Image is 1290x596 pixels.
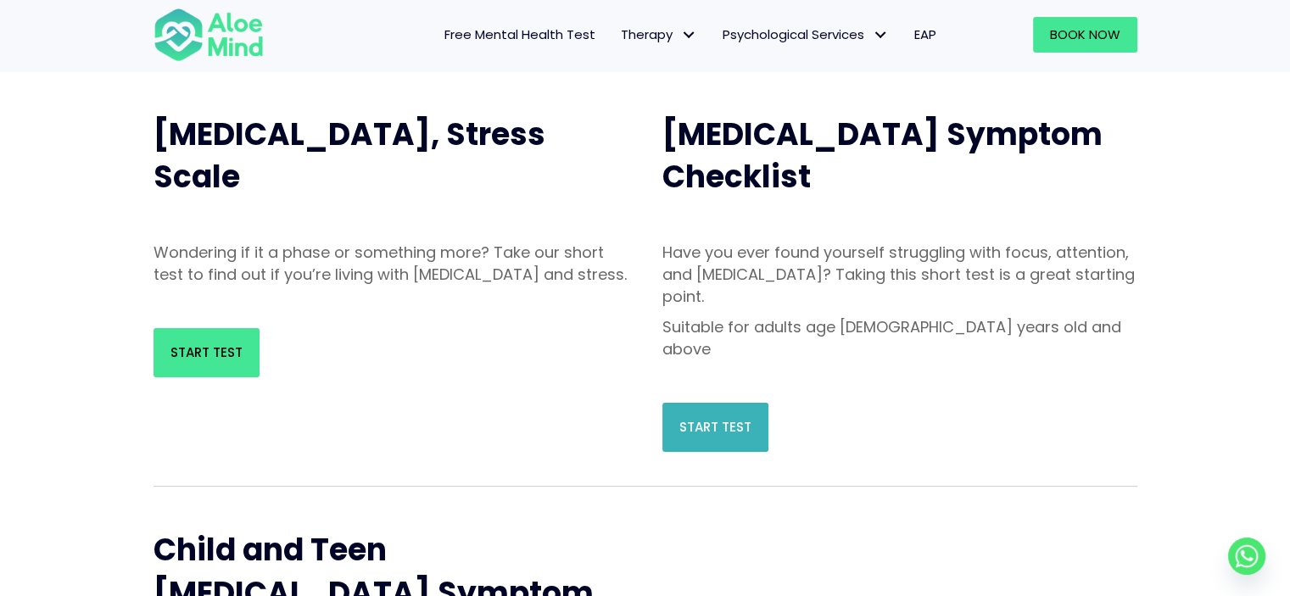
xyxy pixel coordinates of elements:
a: Whatsapp [1228,538,1265,575]
a: Free Mental Health Test [432,17,608,53]
span: Start Test [170,343,243,361]
a: Start Test [154,328,260,377]
span: Start Test [679,418,751,436]
p: Suitable for adults age [DEMOGRAPHIC_DATA] years old and above [662,316,1137,360]
img: Aloe mind Logo [154,7,264,63]
a: EAP [902,17,949,53]
span: EAP [914,25,936,43]
span: [MEDICAL_DATA], Stress Scale [154,113,545,198]
span: Free Mental Health Test [444,25,595,43]
p: Have you ever found yourself struggling with focus, attention, and [MEDICAL_DATA]? Taking this sh... [662,242,1137,308]
span: Psychological Services [723,25,889,43]
p: Wondering if it a phase or something more? Take our short test to find out if you’re living with ... [154,242,628,286]
span: Book Now [1050,25,1120,43]
a: Start Test [662,403,768,452]
span: [MEDICAL_DATA] Symptom Checklist [662,113,1103,198]
span: Therapy [621,25,697,43]
a: Psychological ServicesPsychological Services: submenu [710,17,902,53]
span: Psychological Services: submenu [868,23,893,47]
nav: Menu [286,17,949,53]
a: TherapyTherapy: submenu [608,17,710,53]
a: Book Now [1033,17,1137,53]
span: Therapy: submenu [677,23,701,47]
